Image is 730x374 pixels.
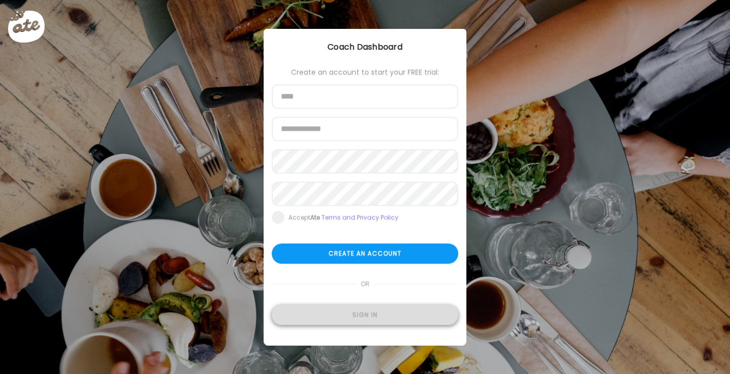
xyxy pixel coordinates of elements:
[272,305,458,325] div: Sign in
[321,213,398,222] a: Terms and Privacy Policy
[272,244,458,264] div: Create an account
[310,213,320,222] b: Ate
[288,214,398,222] div: Accept
[264,41,466,53] div: Coach Dashboard
[272,68,458,77] div: Create an account to start your FREE trial:
[357,274,374,294] span: or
